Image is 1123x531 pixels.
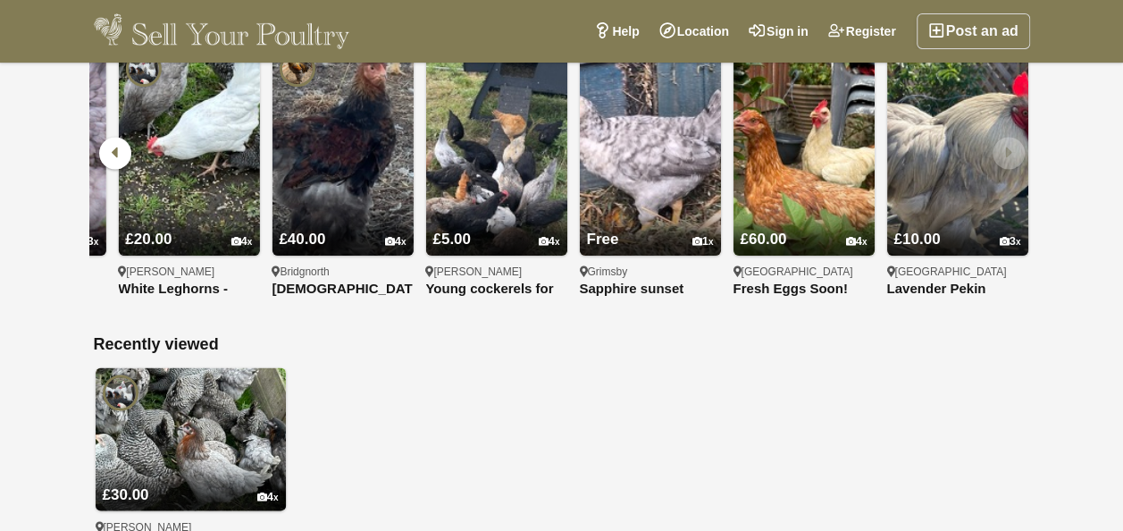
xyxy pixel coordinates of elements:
a: Fresh Eggs Soon! ???????? – 3 Young Hens, [DEMOGRAPHIC_DATA] + Free Transport Cage – £60 [733,282,875,297]
div: Grimsby [580,265,721,279]
div: 1 [692,235,714,249]
a: White Leghorns - Point of Lays - [GEOGRAPHIC_DATA] [119,282,260,297]
img: Pilling Poultry [126,51,162,87]
a: Lavender Pekin Cockerel [887,282,1028,297]
img: Sell Your Poultry [94,13,350,49]
img: Meadow View Poultry [280,51,315,87]
span: £60.00 [741,231,787,248]
div: [PERSON_NAME] [426,265,567,279]
span: £30.00 [103,485,149,502]
a: Location [649,13,739,49]
div: 4 [257,490,279,503]
div: [GEOGRAPHIC_DATA] [733,265,875,279]
div: 4 [539,235,560,249]
a: £40.00 4 [272,197,414,256]
a: £60.00 4 [733,197,875,256]
a: [DEMOGRAPHIC_DATA] pullets and roosters [272,282,414,297]
img: Pilling Poultry [103,375,138,410]
a: Young cockerels for sale [426,282,567,297]
span: £20.00 [126,231,172,248]
div: 4 [231,235,253,249]
div: Bridgnorth [272,265,414,279]
a: £5.00 4 [426,197,567,256]
a: £30.00 4 [96,451,286,510]
img: Fresh Eggs Soon! ???????? – 3 Young Hens, 3 Months Old + Free Transport Cage – £60 [733,44,875,256]
a: Sign in [739,13,818,49]
span: £10.00 [894,231,941,248]
a: £10.00 3 [887,197,1028,256]
img: Sapphire sunset legbar Cockerell [580,44,721,256]
div: [PERSON_NAME] [119,265,260,279]
img: White Leghorns - Point of Lays - Lancashire [119,44,260,256]
a: Register [818,13,906,49]
img: Lavender Pekin Cockerel [887,44,1028,256]
a: Sapphire sunset legbar Cockerell [580,282,721,297]
span: £5.00 [433,231,472,248]
div: 4 [385,235,406,249]
a: Free 1 [580,197,721,256]
span: £40.00 [280,231,326,248]
img: Point of Lays - 16 to 20 weeks old - Lancashire [96,367,286,510]
a: £20.00 4 [119,197,260,256]
img: Brahma pullets and roosters [272,44,414,256]
img: Young cockerels for sale [426,44,567,256]
div: 3 [78,235,99,249]
div: 3 [1000,235,1021,249]
div: 4 [846,235,867,249]
a: Post an ad [917,13,1030,49]
span: Free [587,231,619,248]
div: [GEOGRAPHIC_DATA] [887,265,1028,279]
h2: Recently viewed [94,334,1030,354]
a: Help [584,13,649,49]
